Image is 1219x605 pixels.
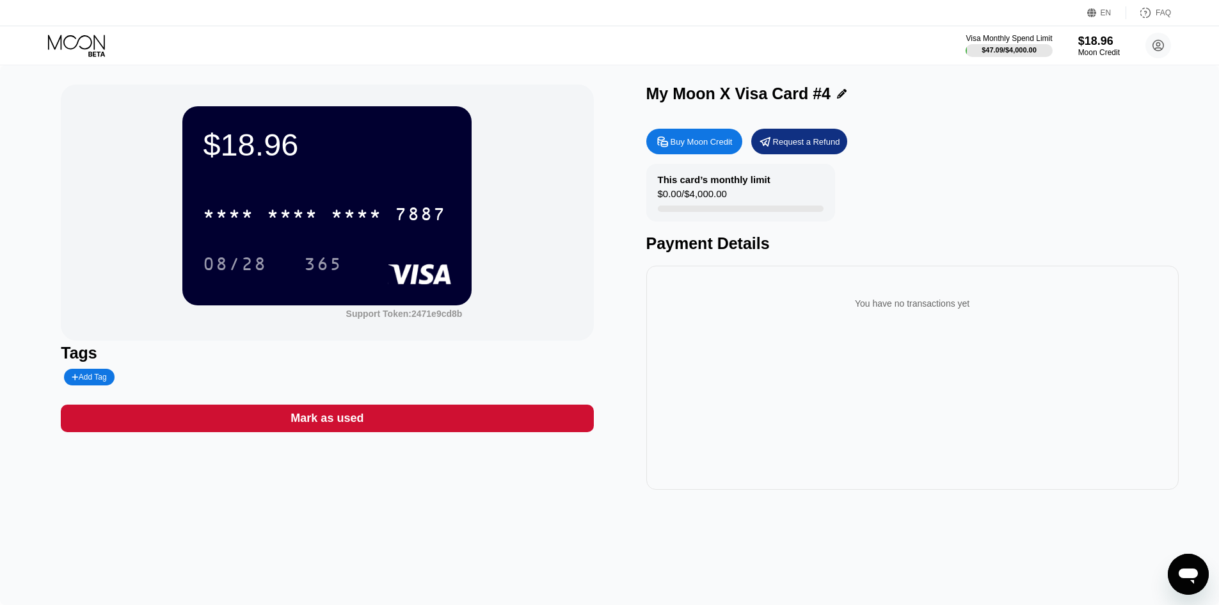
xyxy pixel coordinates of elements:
div: 365 [304,255,342,276]
div: Mark as used [291,411,363,426]
div: Buy Moon Credit [671,136,733,147]
div: Mark as used [61,405,593,432]
div: Visa Monthly Spend Limit [966,34,1052,43]
div: This card’s monthly limit [658,174,770,185]
div: You have no transactions yet [657,286,1168,321]
div: $18.96 [1078,35,1120,48]
div: 365 [294,248,352,280]
div: Tags [61,344,593,362]
div: $47.09 / $4,000.00 [982,46,1037,54]
div: FAQ [1156,8,1171,17]
div: Add Tag [72,373,106,382]
div: EN [1087,6,1126,19]
div: Add Tag [64,369,114,385]
div: Support Token: 2471e9cd8b [346,309,463,319]
div: $18.96Moon Credit [1078,35,1120,57]
div: Payment Details [646,234,1179,253]
div: Visa Monthly Spend Limit$47.09/$4,000.00 [966,34,1052,57]
iframe: Button to launch messaging window [1168,554,1209,595]
div: Support Token:2471e9cd8b [346,309,463,319]
div: $0.00 / $4,000.00 [658,188,727,206]
div: My Moon X Visa Card #4 [646,85,831,103]
div: Request a Refund [773,136,840,147]
div: Buy Moon Credit [646,129,742,154]
div: 7887 [395,206,446,226]
div: EN [1101,8,1111,17]
div: 08/28 [203,255,267,276]
div: FAQ [1126,6,1171,19]
div: Moon Credit [1078,48,1120,57]
div: Request a Refund [751,129,847,154]
div: $18.96 [203,127,451,163]
div: 08/28 [193,248,276,280]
